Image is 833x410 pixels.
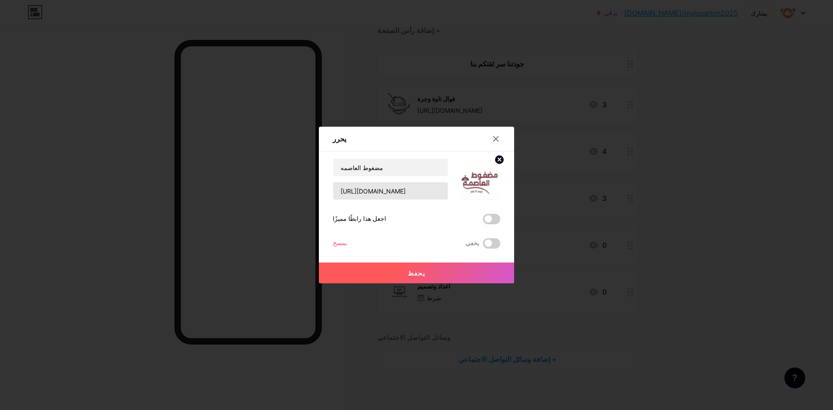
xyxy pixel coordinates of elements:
font: يحفظ [408,269,426,277]
font: يحرر [333,134,346,143]
font: اجعل هذا رابطًا مميزًا [333,215,386,222]
input: عنوان [333,159,448,176]
input: عنوان URL [333,182,448,200]
font: يخفي [466,239,479,246]
font: يمسح [333,239,347,246]
img: رابط الصورة المصغرة [459,158,500,200]
button: يحفظ [319,262,514,283]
